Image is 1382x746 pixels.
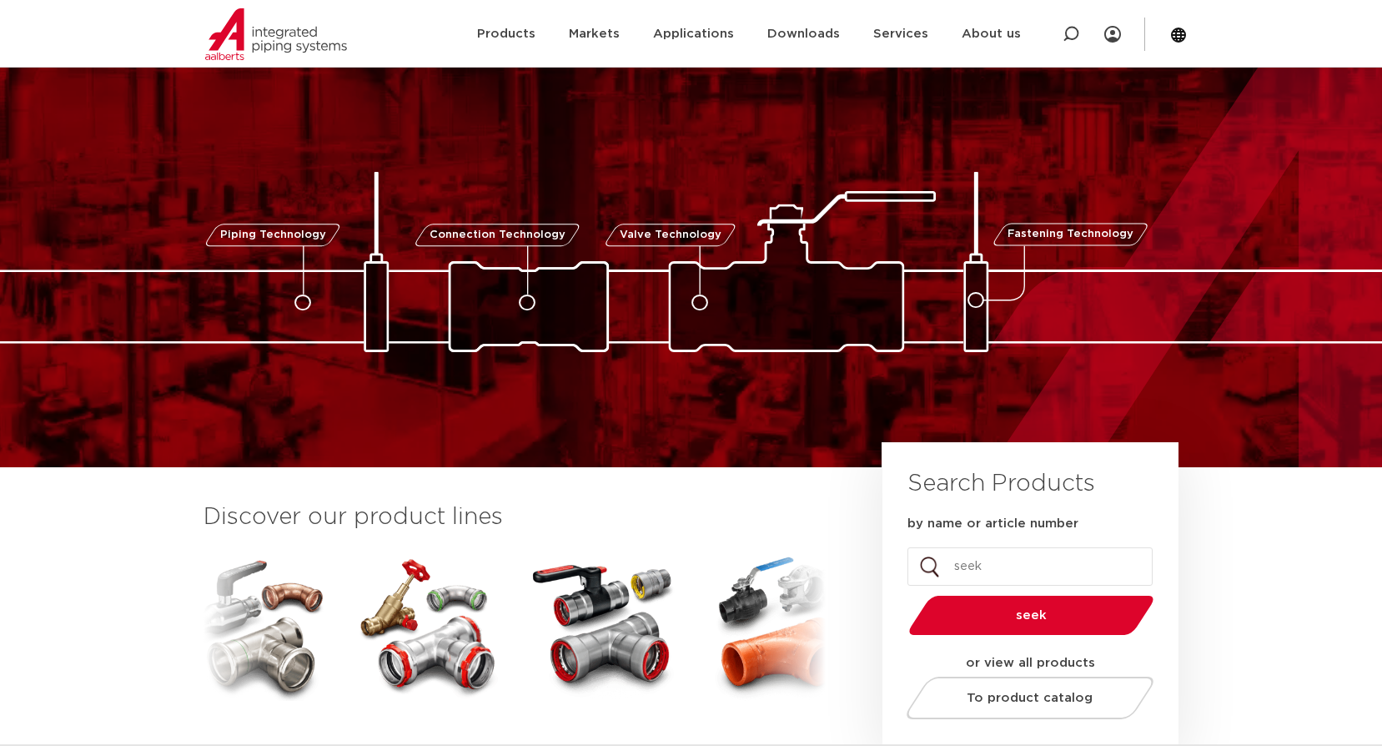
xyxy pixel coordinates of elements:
span: Piping Technology [220,229,326,240]
h3: Search Products [907,467,1095,501]
span: Fastening Technology [1008,229,1133,240]
span: To product catalog [967,692,1093,704]
font: Services [873,28,928,40]
label: by name or article number [907,516,1078,532]
font: Downloads [767,28,840,40]
span: seek [952,609,1111,622]
input: seek [907,547,1153,586]
font: About us [962,28,1021,40]
a: To product catalog [902,677,1158,719]
span: Connection Technology [429,229,565,240]
button: seek [902,594,1160,637]
span: Valve Technology [619,229,721,240]
strong: or view all products [966,657,1095,669]
h3: Discover our product lines [204,501,826,534]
